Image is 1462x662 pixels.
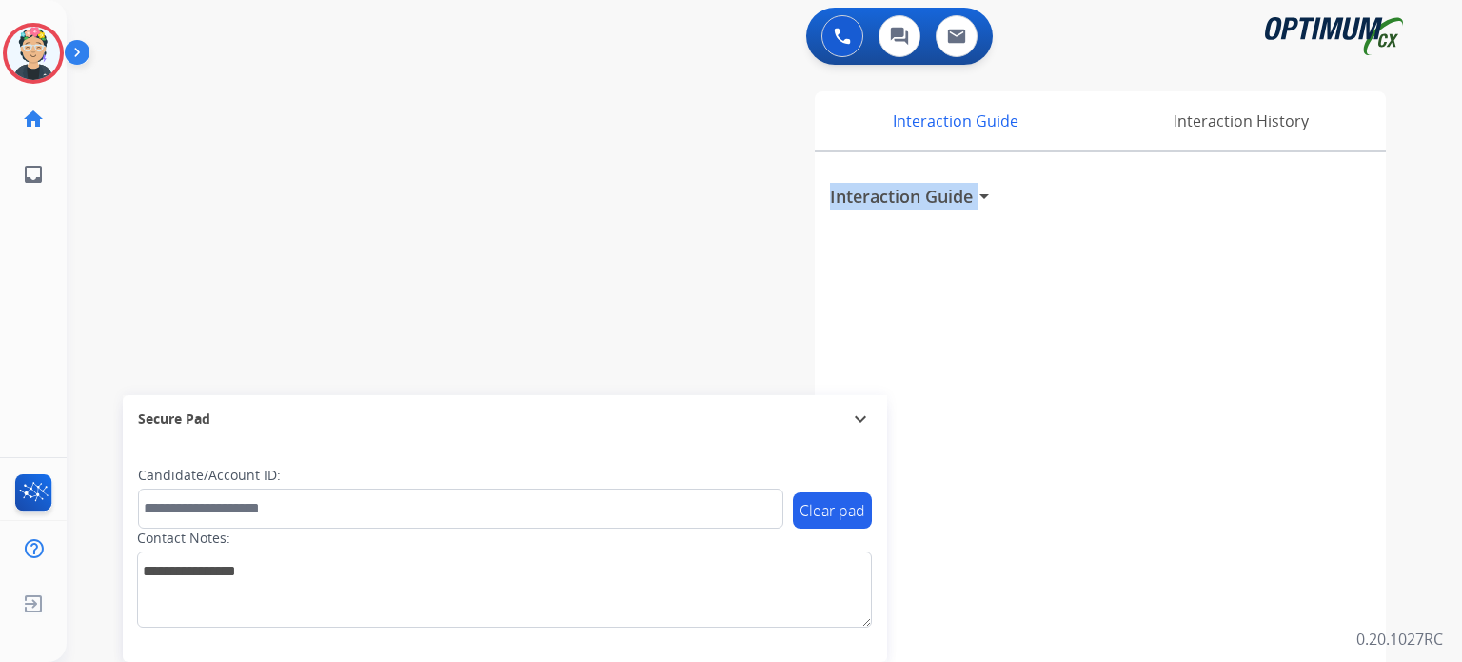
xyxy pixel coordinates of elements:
mat-icon: inbox [22,163,45,186]
div: Interaction History [1096,91,1386,150]
span: Secure Pad [138,410,210,429]
label: Contact Notes: [137,529,230,548]
p: 0.20.1027RC [1356,628,1443,651]
div: Interaction Guide [815,91,1096,150]
mat-icon: home [22,108,45,130]
label: Candidate/Account ID: [138,466,281,485]
mat-icon: arrow_drop_down [973,185,996,208]
mat-icon: expand_more [849,408,872,431]
h3: Interaction Guide [830,183,973,210]
button: Clear pad [793,492,872,529]
img: avatar [7,27,60,80]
